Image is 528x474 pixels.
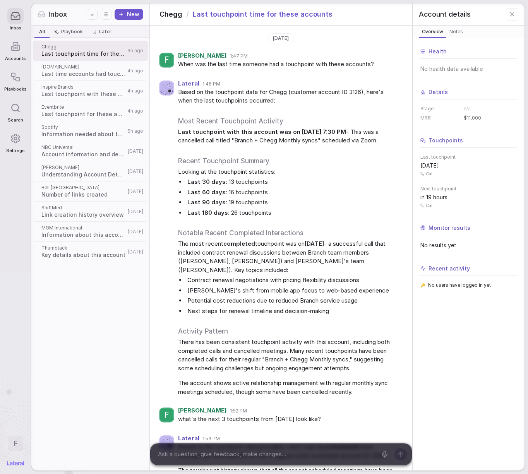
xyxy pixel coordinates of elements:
[178,338,399,373] span: There has been consistent touchpoint activity with this account, including both completed calls a...
[4,87,26,92] span: Playbooks
[420,193,447,201] span: in 19 hours
[33,161,148,181] a: [PERSON_NAME]Understanding Account Details and Requirements[DATE]
[4,34,26,65] a: Accounts
[187,209,228,216] strong: Last 180 days
[420,162,439,169] span: [DATE]
[33,141,148,161] a: NBC UniversalAccount information and details[DATE]
[128,148,143,154] span: [DATE]
[202,436,220,442] span: 1:53 PM
[178,435,199,442] span: Lateral
[178,128,346,135] strong: Last touchpoint with this account was on [DATE] 7:30 PM
[33,61,148,81] a: [DOMAIN_NAME]Last time accounts had touchpoint4h ago
[273,35,289,41] span: [DATE]
[33,81,148,101] a: Inspire BrandsLast touchpoint with these accounts4h ago
[420,241,517,249] span: No results yet
[186,296,399,305] li: Potential cost reductions due to reduced Branch service usage
[186,188,399,197] li: : 16 touchpoints
[178,116,399,126] h2: Most Recent Touchpoint Activity
[429,137,463,144] span: Touchpoints
[33,41,148,61] a: CheggLast touchpoint time for these accounts3h ago
[178,156,399,166] h2: Recent Touchpoint Summary
[178,407,227,414] span: [PERSON_NAME]
[159,81,174,95] img: Agent avatar
[186,307,399,316] li: Next steps for renewal timeline and decision-making
[128,188,143,195] span: [DATE]
[41,144,125,151] span: NBC Universal
[429,48,447,55] span: Health
[13,438,18,448] span: F
[41,164,125,171] span: [PERSON_NAME]
[193,9,333,19] span: Last touchpoint time for these accounts
[420,106,459,112] dt: Stage
[4,65,26,96] a: Playbooks
[128,168,143,175] span: [DATE]
[41,185,125,191] span: Bell [GEOGRAPHIC_DATA]
[127,108,143,114] span: 4h ago
[48,9,67,19] span: Inbox
[426,203,434,208] span: Call
[5,56,26,61] span: Accounts
[4,127,26,157] a: Settings
[429,224,470,232] span: Monitor results
[41,251,125,259] span: Key details about this account
[420,282,425,288] span: 🔑
[41,64,125,70] span: [DOMAIN_NAME]
[41,205,125,211] span: ShiftMed
[128,229,143,235] span: [DATE]
[33,202,148,222] a: ShiftMedLink creation history overview[DATE]
[419,9,471,19] span: Account details
[164,410,169,420] span: F
[128,209,143,215] span: [DATE]
[61,29,83,35] span: Playbook
[186,178,399,187] li: : 13 touchpoints
[8,118,23,123] span: Search
[41,50,125,58] span: Last touchpoint time for these accounts
[178,379,399,396] span: The account shows active relationship management with regular monthly sync meetings scheduled, th...
[41,70,125,78] span: Last time accounts had touchpoint
[230,408,247,414] span: 1:52 PM
[420,186,517,192] span: Next touchpoint
[186,276,399,285] li: Contract renewal negotiations with pricing flexibility discussions
[159,436,174,450] img: Agent avatar
[41,124,125,130] span: Spotify
[464,106,471,112] span: n/a
[187,198,226,206] strong: Last 90 days
[164,55,169,65] span: F
[128,249,143,255] span: [DATE]
[223,240,255,247] strong: completed
[426,171,434,176] span: Call
[41,84,125,90] span: Inspire Brands
[429,265,470,272] span: Recent activity
[41,110,125,118] span: Last touchpoint for these accounts
[448,28,465,36] span: Notes
[41,104,125,110] span: Eventbrite
[41,191,125,198] span: Number of links created
[115,9,143,20] button: New thread
[420,65,517,73] span: No health data available
[178,128,399,145] span: - This was a cancelled call titled "Branch + Chegg Monthly syncs" scheduled via Zoom.
[420,115,459,121] dt: MRR
[41,151,125,158] span: Account information and details
[186,9,189,19] span: /
[187,188,226,196] strong: Last 60 days
[178,240,399,274] span: The most recent touchpoint was on - a successful call that included contract renewal discussions ...
[178,415,399,424] span: what's the next 3 touchpoints from [DATE] look like?
[178,60,399,69] span: When was the last time someone had a touchpoint with these accounts?
[428,282,491,288] span: No users have logged in yet
[87,9,98,20] button: Filters
[127,48,143,54] span: 3h ago
[178,53,227,59] span: [PERSON_NAME]
[6,148,24,153] span: Settings
[186,286,399,295] li: [PERSON_NAME]'s shift from mobile app focus to web-based experience
[41,211,125,219] span: Link creation history overview
[178,326,399,336] h2: Activity Pattern
[202,81,220,87] span: 1:48 PM
[101,9,111,20] button: Display settings
[33,242,148,262] a: ThumbtackKey details about this account[DATE]
[4,4,26,34] a: Inbox
[178,168,399,176] span: Looking at the touchpoint statistics:
[41,225,125,231] span: MGM International
[41,245,125,251] span: Thumbtack
[464,115,481,121] span: $11,000
[178,228,399,238] h2: Notable Recent Completed Interactions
